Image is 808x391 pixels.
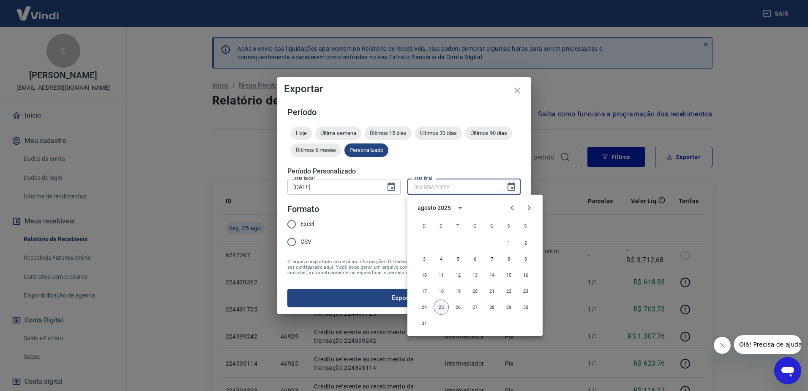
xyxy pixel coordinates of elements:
[467,267,483,283] button: 13
[417,251,432,267] button: 3
[284,84,524,94] h4: Exportar
[344,143,388,157] div: Personalizado
[734,335,801,354] iframe: Mensagem da empresa
[501,251,516,267] button: 8
[450,218,466,234] span: terça-feira
[467,251,483,267] button: 6
[315,127,361,140] div: Última semana
[287,167,521,176] h5: Período Personalizado
[518,267,533,283] button: 16
[465,127,512,140] div: Últimos 90 dias
[504,199,521,216] button: Previous month
[434,284,449,299] button: 18
[291,130,312,136] span: Hoje
[5,6,71,13] span: Olá! Precisa de ajuda?
[501,284,516,299] button: 22
[518,251,533,267] button: 9
[417,284,432,299] button: 17
[415,130,462,136] span: Últimos 30 dias
[300,237,311,246] span: CSV
[417,267,432,283] button: 10
[287,179,379,195] input: DD/MM/YYYY
[518,284,533,299] button: 23
[518,218,533,234] span: sábado
[413,175,432,182] label: Data final
[467,300,483,315] button: 27
[434,300,449,315] button: 25
[344,147,388,153] span: Personalizado
[501,235,516,251] button: 1
[293,175,315,182] label: Data inicial
[365,130,412,136] span: Últimos 15 dias
[467,218,483,234] span: quarta-feira
[287,108,521,116] h5: Período
[434,218,449,234] span: segunda-feira
[714,337,731,354] iframe: Fechar mensagem
[291,143,341,157] div: Últimos 6 meses
[417,300,432,315] button: 24
[417,218,432,234] span: domingo
[418,204,450,212] div: agosto 2025
[415,127,462,140] div: Últimos 30 dias
[467,284,483,299] button: 20
[291,147,341,153] span: Últimos 6 meses
[365,127,412,140] div: Últimos 15 dias
[434,251,449,267] button: 4
[287,203,319,215] legend: Formato
[287,259,521,275] span: O arquivo exportado conterá as informações filtradas na tela anterior com exceção do período que ...
[484,218,500,234] span: quinta-feira
[300,220,314,229] span: Excel
[521,199,538,216] button: Next month
[383,179,400,195] button: Choose date, selected date is 1 de ago de 2025
[501,218,516,234] span: sexta-feira
[417,316,432,331] button: 31
[450,267,466,283] button: 12
[507,80,527,101] button: close
[407,179,500,195] input: DD/MM/YYYY
[450,251,466,267] button: 5
[503,179,520,195] button: Choose date
[501,300,516,315] button: 29
[518,300,533,315] button: 30
[434,267,449,283] button: 11
[484,284,500,299] button: 21
[501,267,516,283] button: 15
[450,284,466,299] button: 19
[774,357,801,384] iframe: Botão para abrir a janela de mensagens
[465,130,512,136] span: Últimos 90 dias
[450,300,466,315] button: 26
[484,267,500,283] button: 14
[291,127,312,140] div: Hoje
[484,251,500,267] button: 7
[287,289,521,307] button: Exportar
[453,201,467,215] button: calendar view is open, switch to year view
[315,130,361,136] span: Última semana
[484,300,500,315] button: 28
[518,235,533,251] button: 2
